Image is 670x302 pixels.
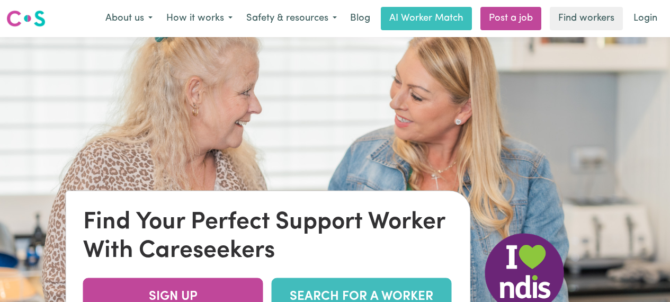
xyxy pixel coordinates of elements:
[480,7,541,30] a: Post a job
[550,7,623,30] a: Find workers
[628,260,662,294] iframe: Button to launch messaging window
[83,208,453,265] div: Find Your Perfect Support Worker With Careseekers
[344,7,377,30] a: Blog
[239,7,344,30] button: Safety & resources
[6,9,46,28] img: Careseekers logo
[627,7,664,30] a: Login
[99,7,159,30] button: About us
[6,6,46,31] a: Careseekers logo
[159,7,239,30] button: How it works
[381,7,472,30] a: AI Worker Match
